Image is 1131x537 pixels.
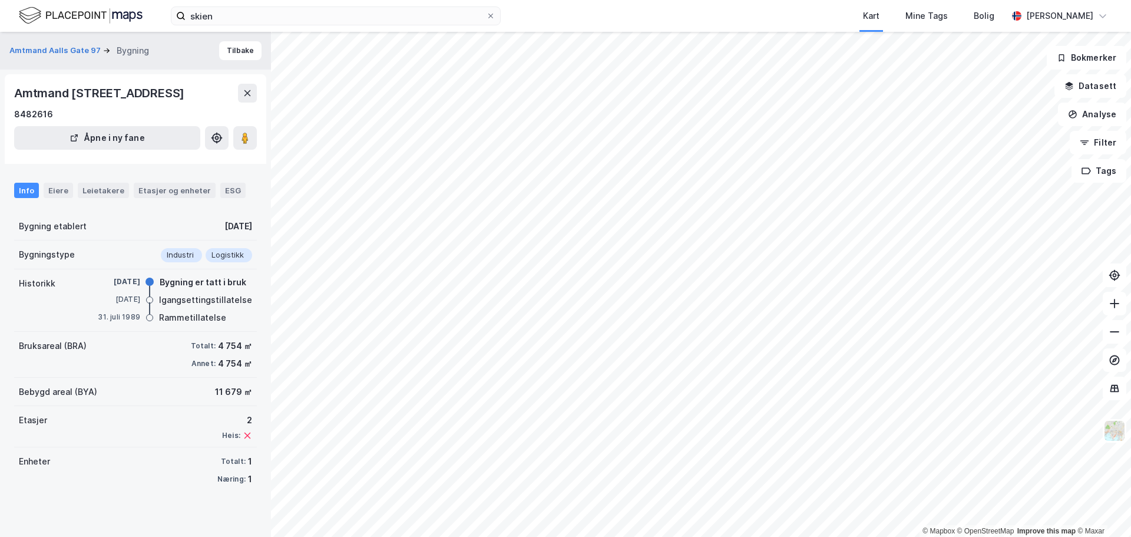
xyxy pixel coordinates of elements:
[220,183,246,198] div: ESG
[248,472,252,486] div: 1
[19,454,50,469] div: Enheter
[14,107,53,121] div: 8482616
[78,183,129,198] div: Leietakere
[905,9,948,23] div: Mine Tags
[224,219,252,233] div: [DATE]
[19,219,87,233] div: Bygning etablert
[217,475,246,484] div: Næring:
[1058,103,1126,126] button: Analyse
[19,248,75,262] div: Bygningstype
[160,275,246,289] div: Bygning er tatt i bruk
[1017,527,1076,535] a: Improve this map
[93,276,140,287] div: [DATE]
[218,339,252,353] div: 4 754 ㎡
[14,126,200,150] button: Åpne i ny fane
[19,5,143,26] img: logo.f888ab2527a4732fd821a326f86c7f29.svg
[44,183,73,198] div: Eiere
[191,359,216,368] div: Annet:
[974,9,994,23] div: Bolig
[222,413,252,427] div: 2
[191,341,216,351] div: Totalt:
[221,457,246,466] div: Totalt:
[19,413,47,427] div: Etasjer
[93,312,140,322] div: 31. juli 1989
[218,357,252,371] div: 4 754 ㎡
[1054,74,1126,98] button: Datasett
[19,276,55,291] div: Historikk
[9,45,103,57] button: Amtmand Aalls Gate 97
[215,385,252,399] div: 11 679 ㎡
[1070,131,1126,154] button: Filter
[186,7,486,25] input: Søk på adresse, matrikkel, gårdeiere, leietakere eller personer
[1026,9,1093,23] div: [PERSON_NAME]
[957,527,1014,535] a: OpenStreetMap
[222,431,240,440] div: Heis:
[159,311,226,325] div: Rammetillatelse
[1072,480,1131,537] iframe: Chat Widget
[922,527,955,535] a: Mapbox
[117,44,149,58] div: Bygning
[19,339,87,353] div: Bruksareal (BRA)
[863,9,879,23] div: Kart
[14,84,187,103] div: Amtmand [STREET_ADDRESS]
[1047,46,1126,70] button: Bokmerker
[19,385,97,399] div: Bebygd areal (BYA)
[248,454,252,469] div: 1
[1103,420,1126,442] img: Z
[138,185,211,196] div: Etasjer og enheter
[1072,159,1126,183] button: Tags
[159,293,252,307] div: Igangsettingstillatelse
[219,41,262,60] button: Tilbake
[14,183,39,198] div: Info
[93,294,140,305] div: [DATE]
